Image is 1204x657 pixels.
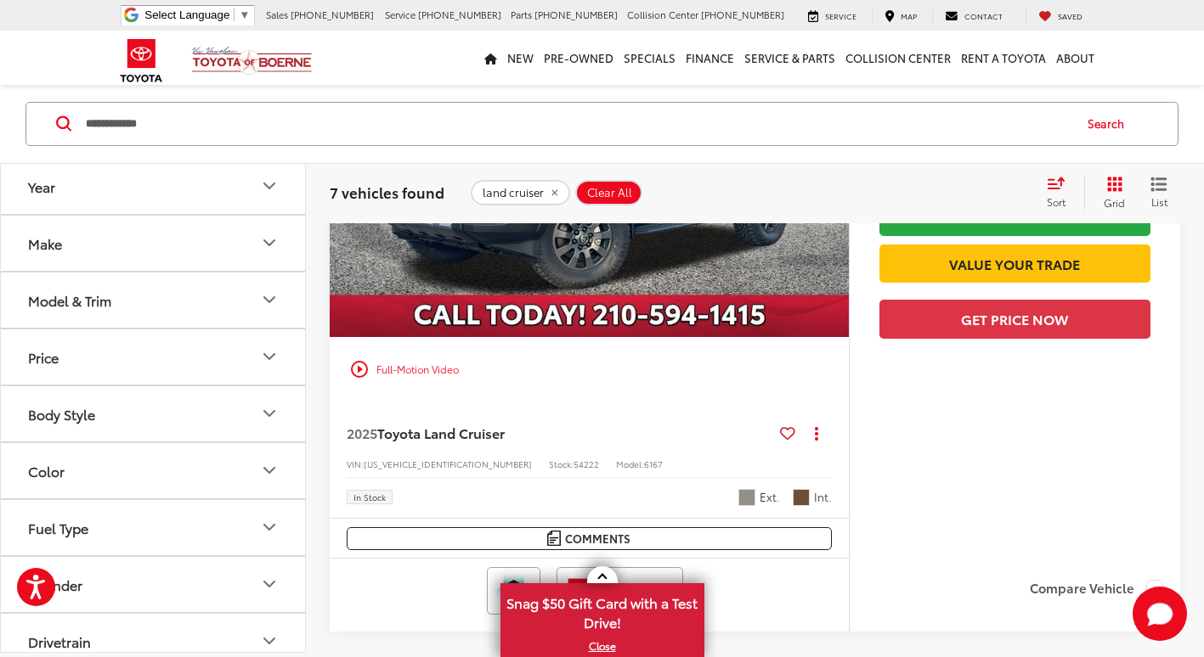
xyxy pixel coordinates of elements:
button: Clear All [575,180,642,205]
a: Map [872,9,930,23]
span: 7 vehicles found [330,182,444,202]
button: Model & TrimModel & Trim [1,272,307,328]
span: [PHONE_NUMBER] [534,8,618,21]
div: Body Style [259,403,280,424]
button: Comments [347,527,832,550]
button: remove land%20cruiser [471,180,570,205]
a: Specials [619,31,681,85]
button: MakeMake [1,216,307,271]
div: Color [28,463,65,479]
a: Finance [681,31,739,85]
div: Fuel Type [28,519,88,536]
input: Search by Make, Model, or Keyword [84,104,1071,144]
span: Toyota Land Cruiser [377,423,505,442]
a: Collision Center [840,31,956,85]
span: Map [901,10,917,21]
a: About [1051,31,1099,85]
span: 54222 [574,458,599,470]
span: dropdown dots [815,426,818,440]
img: Vic Vaughan Toyota of Boerne [191,46,313,76]
a: Select Language​ [144,8,250,21]
a: Service & Parts: Opens in a new tab [739,31,840,85]
span: Parts [511,8,532,21]
button: Grid View [1084,176,1138,210]
img: Comments [547,531,561,545]
span: In Stock [353,493,386,502]
div: Color [259,460,280,480]
button: Toggle Chat Window [1133,587,1187,641]
span: Int. [814,489,832,505]
button: Actions [802,418,832,448]
span: Contact [964,10,1003,21]
span: 6167 [644,458,663,470]
div: Drivetrain [28,633,91,649]
span: ▼ [239,8,250,21]
div: Make [28,235,62,251]
button: Get Price Now [879,300,1150,338]
a: Home [479,31,502,85]
span: VIN: [347,458,364,470]
span: [PHONE_NUMBER] [418,8,501,21]
button: PricePrice [1,329,307,385]
button: Select sort value [1038,176,1084,210]
span: Service [385,8,415,21]
span: [PHONE_NUMBER] [291,8,374,21]
div: Year [28,178,55,194]
div: Cylinder [259,574,280,594]
span: [US_VEHICLE_IDENTIFICATION_NUMBER] [364,458,532,470]
div: Make [259,233,280,253]
span: Snag $50 Gift Card with a Test Drive! [502,585,703,637]
div: Cylinder [28,576,82,592]
span: List [1150,194,1167,209]
div: Drivetrain [259,631,280,651]
a: 2025Toyota Land Cruiser [347,424,773,442]
span: Collision Center [627,8,698,21]
img: Toyota Safety Sense Vic Vaughan Toyota of Boerne Boerne TX [490,570,537,611]
span: Meteor [738,489,755,506]
span: Model: [616,458,644,470]
button: Body StyleBody Style [1,386,307,441]
a: My Saved Vehicles [1026,9,1095,23]
button: Search [1071,103,1149,145]
svg: Start Chat [1133,587,1187,641]
span: Sales [266,8,288,21]
a: Value Your Trade [879,244,1150,283]
div: Price [28,349,59,365]
span: [PHONE_NUMBER] [701,8,784,21]
a: Service [795,9,869,23]
span: Java [793,489,810,506]
span: Sort [1047,194,1066,209]
a: Pre-Owned [539,31,619,85]
div: Price [259,346,280,367]
button: Fuel TypeFuel Type [1,500,307,555]
a: New [502,31,539,85]
span: Ext. [760,489,780,505]
div: Year [259,176,280,196]
button: CylinderCylinder [1,557,307,612]
div: Fuel Type [259,517,280,537]
div: Model & Trim [259,289,280,310]
div: Body Style [28,406,95,422]
img: Toyota [110,33,173,88]
span: 2025 [347,423,377,442]
span: Clear All [587,186,632,199]
span: Service [825,10,856,21]
span: Grid [1104,195,1125,210]
a: Contact [932,9,1015,23]
button: YearYear [1,159,307,214]
span: Comments [565,531,630,547]
label: Compare Vehicle [1030,580,1163,597]
span: Stock: [549,458,574,470]
div: Model & Trim [28,292,111,308]
button: List View [1138,176,1180,210]
span: Select Language [144,8,229,21]
span: land cruiser [483,186,544,199]
a: Rent a Toyota [956,31,1051,85]
span: Saved [1058,10,1082,21]
button: ColorColor [1,443,307,498]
